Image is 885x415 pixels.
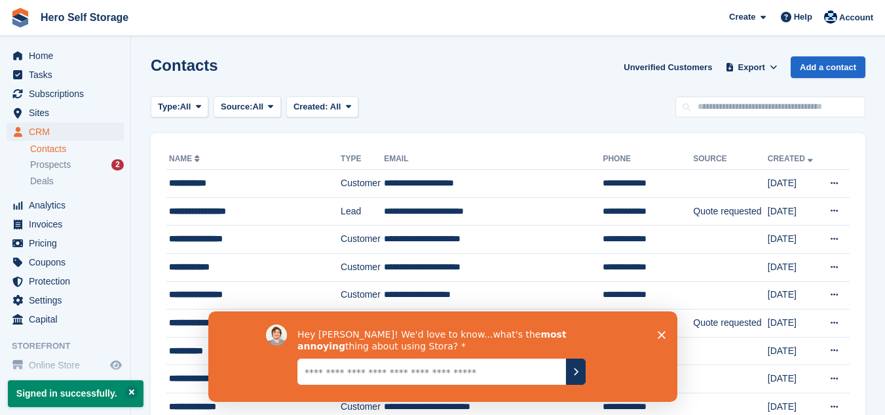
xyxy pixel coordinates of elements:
[7,196,124,214] a: menu
[839,11,873,24] span: Account
[29,291,107,309] span: Settings
[341,149,384,170] th: Type
[7,272,124,290] a: menu
[738,61,765,74] span: Export
[7,123,124,141] a: menu
[29,215,107,233] span: Invoices
[7,356,124,374] a: menu
[794,10,812,24] span: Help
[253,100,264,113] span: All
[341,281,384,309] td: Customer
[29,66,107,84] span: Tasks
[29,310,107,328] span: Capital
[158,100,180,113] span: Type:
[29,123,107,141] span: CRM
[8,380,143,407] p: Signed in successfully.
[7,310,124,328] a: menu
[30,143,124,155] a: Contacts
[824,10,837,24] img: Holly Budge
[214,96,281,118] button: Source: All
[768,365,820,393] td: [DATE]
[7,215,124,233] a: menu
[768,337,820,365] td: [DATE]
[768,154,816,163] a: Created
[12,340,130,353] span: Storefront
[286,96,358,118] button: Created: All
[7,66,124,84] a: menu
[768,309,820,338] td: [DATE]
[723,56,780,78] button: Export
[330,102,341,111] span: All
[341,170,384,198] td: Customer
[384,149,603,170] th: Email
[151,96,208,118] button: Type: All
[208,311,677,402] iframe: Survey by David from Stora
[341,226,384,254] td: Customer
[151,56,218,74] h1: Contacts
[693,197,768,226] td: Quote requested
[29,104,107,122] span: Sites
[7,291,124,309] a: menu
[7,85,124,103] a: menu
[768,253,820,281] td: [DATE]
[341,309,384,338] td: Lead
[7,234,124,252] a: menu
[180,100,191,113] span: All
[30,158,124,172] a: Prospects 2
[35,7,134,28] a: Hero Self Storage
[221,100,252,113] span: Source:
[10,8,30,28] img: stora-icon-8386f47178a22dfd0bd8f6a31ec36ba5ce8667c1dd55bd0f319d3a0aa187defe.svg
[29,234,107,252] span: Pricing
[111,159,124,170] div: 2
[29,85,107,103] span: Subscriptions
[169,154,202,163] a: Name
[7,104,124,122] a: menu
[768,281,820,309] td: [DATE]
[30,174,124,188] a: Deals
[341,253,384,281] td: Customer
[29,356,107,374] span: Online Store
[603,149,693,170] th: Phone
[341,197,384,226] td: Lead
[29,272,107,290] span: Protection
[768,170,820,198] td: [DATE]
[768,197,820,226] td: [DATE]
[29,47,107,65] span: Home
[30,175,54,188] span: Deals
[693,309,768,338] td: Quote requested
[293,102,328,111] span: Created:
[29,253,107,271] span: Coupons
[693,149,768,170] th: Source
[791,56,865,78] a: Add a contact
[30,159,71,171] span: Prospects
[729,10,755,24] span: Create
[29,196,107,214] span: Analytics
[7,47,124,65] a: menu
[108,357,124,373] a: Preview store
[618,56,717,78] a: Unverified Customers
[7,253,124,271] a: menu
[768,226,820,254] td: [DATE]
